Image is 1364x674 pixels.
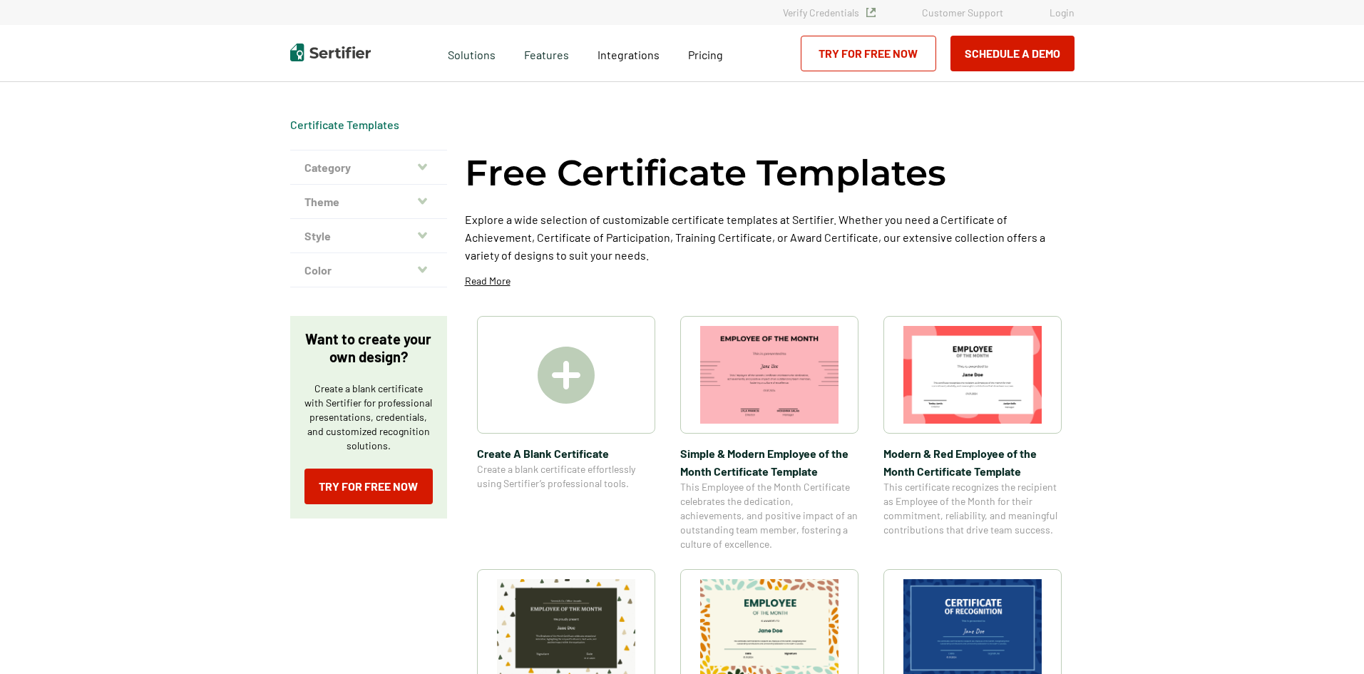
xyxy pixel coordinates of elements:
[290,118,399,132] div: Breadcrumb
[883,480,1062,537] span: This certificate recognizes the recipient as Employee of the Month for their commitment, reliabil...
[680,480,858,551] span: This Employee of the Month Certificate celebrates the dedication, achievements, and positive impa...
[883,444,1062,480] span: Modern & Red Employee of the Month Certificate Template
[866,8,876,17] img: Verified
[680,316,858,551] a: Simple & Modern Employee of the Month Certificate TemplateSimple & Modern Employee of the Month C...
[290,185,447,219] button: Theme
[290,44,371,61] img: Sertifier | Digital Credentialing Platform
[304,382,433,453] p: Create a blank certificate with Sertifier for professional presentations, credentials, and custom...
[598,48,660,61] span: Integrations
[688,44,723,62] a: Pricing
[801,36,936,71] a: Try for Free Now
[883,316,1062,551] a: Modern & Red Employee of the Month Certificate TemplateModern & Red Employee of the Month Certifi...
[538,347,595,404] img: Create A Blank Certificate
[922,6,1003,19] a: Customer Support
[290,118,399,132] span: Certificate Templates
[304,469,433,504] a: Try for Free Now
[1050,6,1075,19] a: Login
[304,330,433,366] p: Want to create your own design?
[688,48,723,61] span: Pricing
[477,444,655,462] span: Create A Blank Certificate
[700,326,839,424] img: Simple & Modern Employee of the Month Certificate Template
[290,150,447,185] button: Category
[290,253,447,287] button: Color
[680,444,858,480] span: Simple & Modern Employee of the Month Certificate Template
[465,274,511,288] p: Read More
[465,210,1075,264] p: Explore a wide selection of customizable certificate templates at Sertifier. Whether you need a C...
[903,326,1042,424] img: Modern & Red Employee of the Month Certificate Template
[524,44,569,62] span: Features
[290,219,447,253] button: Style
[465,150,946,196] h1: Free Certificate Templates
[448,44,496,62] span: Solutions
[598,44,660,62] a: Integrations
[477,462,655,491] span: Create a blank certificate effortlessly using Sertifier’s professional tools.
[783,6,876,19] a: Verify Credentials
[290,118,399,131] a: Certificate Templates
